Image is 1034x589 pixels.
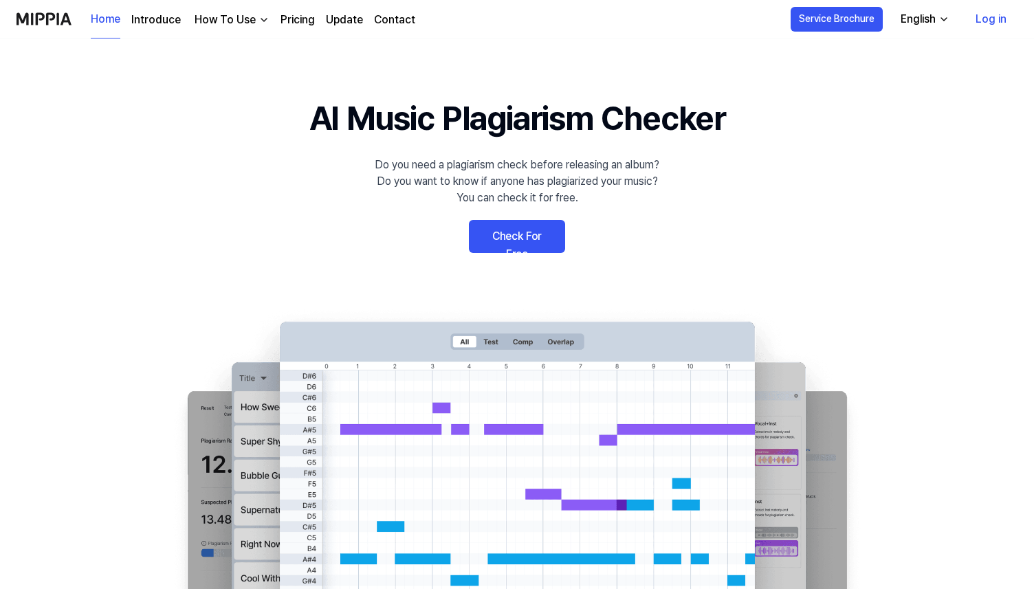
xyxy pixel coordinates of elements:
a: Pricing [280,12,315,28]
button: English [890,5,958,33]
div: Do you need a plagiarism check before releasing an album? Do you want to know if anyone has plagi... [375,157,659,206]
a: Introduce [131,12,181,28]
div: How To Use [192,12,258,28]
a: Check For Free [469,220,565,253]
button: Service Brochure [791,7,883,32]
div: English [898,11,938,27]
img: down [258,14,269,25]
h1: AI Music Plagiarism Checker [309,93,725,143]
a: Contact [374,12,415,28]
button: How To Use [192,12,269,28]
a: Home [91,1,120,38]
a: Update [326,12,363,28]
